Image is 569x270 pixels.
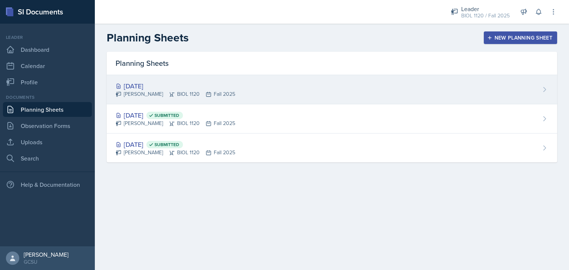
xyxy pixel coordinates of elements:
span: Submitted [154,142,179,148]
div: Leader [3,34,92,41]
div: [DATE] [116,139,235,149]
a: [DATE] Submitted [PERSON_NAME]BIOL 1120Fall 2025 [107,104,557,134]
div: Documents [3,94,92,101]
div: [PERSON_NAME] BIOL 1120 Fall 2025 [116,149,235,156]
div: [PERSON_NAME] BIOL 1120 Fall 2025 [116,119,235,127]
a: Uploads [3,135,92,149]
div: Leader [461,4,510,13]
span: Submitted [154,112,179,118]
div: New Planning Sheet [489,35,552,41]
div: BIOL 1120 / Fall 2025 [461,12,510,20]
div: [DATE] [116,81,235,91]
a: [DATE] Submitted [PERSON_NAME]BIOL 1120Fall 2025 [107,134,557,162]
div: [PERSON_NAME] [24,251,69,258]
a: Dashboard [3,42,92,57]
div: Planning Sheets [107,52,557,75]
a: Planning Sheets [3,102,92,117]
button: New Planning Sheet [484,31,557,44]
div: [PERSON_NAME] BIOL 1120 Fall 2025 [116,90,235,98]
div: GCSU [24,258,69,266]
a: [DATE] [PERSON_NAME]BIOL 1120Fall 2025 [107,75,557,104]
div: [DATE] [116,110,235,120]
a: Profile [3,75,92,90]
a: Calendar [3,58,92,73]
div: Help & Documentation [3,177,92,192]
a: Observation Forms [3,118,92,133]
a: Search [3,151,92,166]
h2: Planning Sheets [107,31,189,44]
